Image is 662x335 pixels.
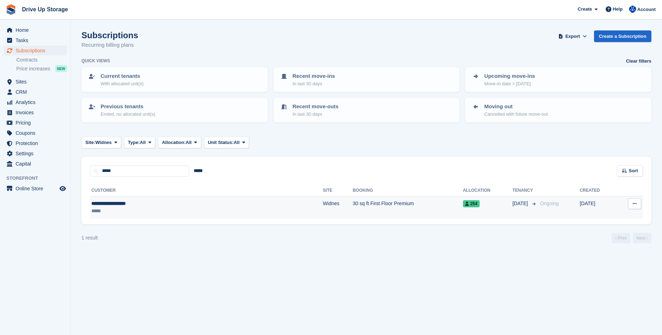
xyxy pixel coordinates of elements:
[16,25,58,35] span: Home
[58,184,67,193] a: Preview store
[580,185,616,196] th: Created
[4,25,67,35] a: menu
[186,139,192,146] span: All
[16,149,58,158] span: Settings
[128,139,140,146] span: Type:
[274,98,459,122] a: Recent move-outs In last 30 days
[4,35,67,45] a: menu
[463,200,480,207] span: 254
[6,4,16,15] img: stora-icon-8386f47178a22dfd0bd8f6a31ec36ba5ce8667c1dd55bd0f319d3a0aa187defe.svg
[101,72,143,80] p: Current tenants
[16,77,58,87] span: Sites
[540,201,559,206] span: Ongoing
[4,97,67,107] a: menu
[4,118,67,128] a: menu
[16,128,58,138] span: Coupons
[81,137,121,148] button: Site: Widnes
[4,159,67,169] a: menu
[16,65,67,73] a: Price increases NEW
[613,6,623,13] span: Help
[16,184,58,194] span: Online Store
[323,185,353,196] th: Site
[629,6,636,13] img: Widnes Team
[90,185,323,196] th: Customer
[463,185,513,196] th: Allocation
[81,41,138,49] p: Recurring billing plans
[610,233,653,243] nav: Page
[16,108,58,117] span: Invoices
[466,98,651,122] a: Moving out Cancelled with future move-out
[629,167,638,174] span: Sort
[293,72,335,80] p: Recent move-ins
[4,77,67,87] a: menu
[293,80,335,87] p: In last 30 days
[101,80,143,87] p: With allocated unit(s)
[4,184,67,194] a: menu
[16,35,58,45] span: Tasks
[204,137,249,148] button: Unit Status: All
[612,233,630,243] a: Previous
[85,139,95,146] span: Site:
[637,6,656,13] span: Account
[16,87,58,97] span: CRM
[124,137,155,148] button: Type: All
[81,58,110,64] h6: Quick views
[4,87,67,97] a: menu
[16,118,58,128] span: Pricing
[4,108,67,117] a: menu
[16,97,58,107] span: Analytics
[16,46,58,56] span: Subscriptions
[101,103,155,111] p: Previous tenants
[274,68,459,91] a: Recent move-ins In last 30 days
[162,139,186,146] span: Allocation:
[484,111,548,118] p: Cancelled with future move-out
[484,80,535,87] p: Move-in date > [DATE]
[16,57,67,63] a: Contracts
[4,128,67,138] a: menu
[626,58,651,65] a: Clear filters
[81,234,98,242] div: 1 result
[19,4,71,15] a: Drive Up Storage
[16,138,58,148] span: Protection
[513,200,530,207] span: [DATE]
[633,233,651,243] a: Next
[82,98,267,122] a: Previous tenants Ended, no allocated unit(s)
[6,175,70,182] span: Storefront
[565,33,580,40] span: Export
[16,65,50,72] span: Price increases
[81,30,138,40] h1: Subscriptions
[158,137,201,148] button: Allocation: All
[557,30,588,42] button: Export
[578,6,592,13] span: Create
[484,72,535,80] p: Upcoming move-ins
[594,30,651,42] a: Create a Subscription
[55,65,67,72] div: NEW
[580,196,616,219] td: [DATE]
[353,185,463,196] th: Booking
[16,159,58,169] span: Capital
[140,139,146,146] span: All
[323,196,353,219] td: Widnes
[4,138,67,148] a: menu
[4,149,67,158] a: menu
[82,68,267,91] a: Current tenants With allocated unit(s)
[234,139,240,146] span: All
[4,46,67,56] a: menu
[353,196,463,219] td: 30 sq ft First Floor Premium
[95,139,112,146] span: Widnes
[466,68,651,91] a: Upcoming move-ins Move-in date > [DATE]
[101,111,155,118] p: Ended, no allocated unit(s)
[293,103,339,111] p: Recent move-outs
[293,111,339,118] p: In last 30 days
[208,139,234,146] span: Unit Status:
[513,185,537,196] th: Tenancy
[484,103,548,111] p: Moving out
